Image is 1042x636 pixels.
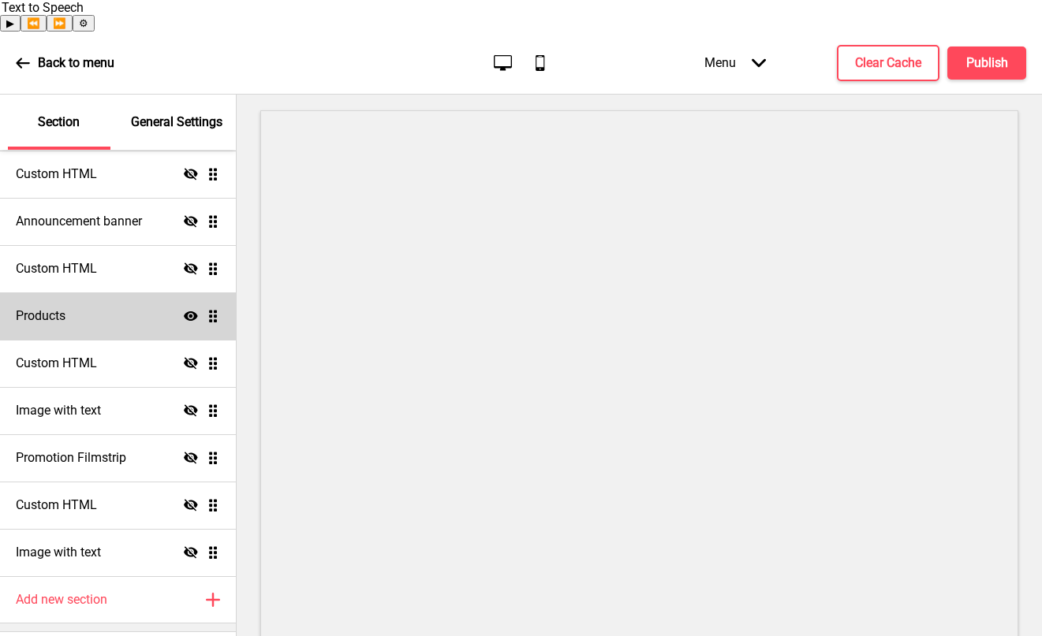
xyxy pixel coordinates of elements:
h4: Custom HTML [16,260,97,277]
h4: Products [16,307,65,325]
button: Clear Cache [837,45,939,81]
h4: Announcement banner [16,213,142,230]
p: Section [38,113,80,131]
h4: Promotion Filmstrip [16,449,126,467]
h4: Custom HTML [16,497,97,514]
button: Previous [21,15,47,32]
h4: Publish [966,54,1008,72]
h4: Custom HTML [16,166,97,183]
p: Back to menu [38,54,114,72]
div: Menu [689,39,782,86]
h4: Clear Cache [855,54,921,72]
button: Settings [73,15,95,32]
h4: Custom HTML [16,355,97,372]
p: General Settings [131,113,222,131]
h4: Image with text [16,544,101,561]
button: Publish [947,46,1026,80]
a: Back to menu [16,42,114,84]
button: Forward [47,15,73,32]
h4: Add new section [16,591,107,608]
h4: Image with text [16,402,101,419]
